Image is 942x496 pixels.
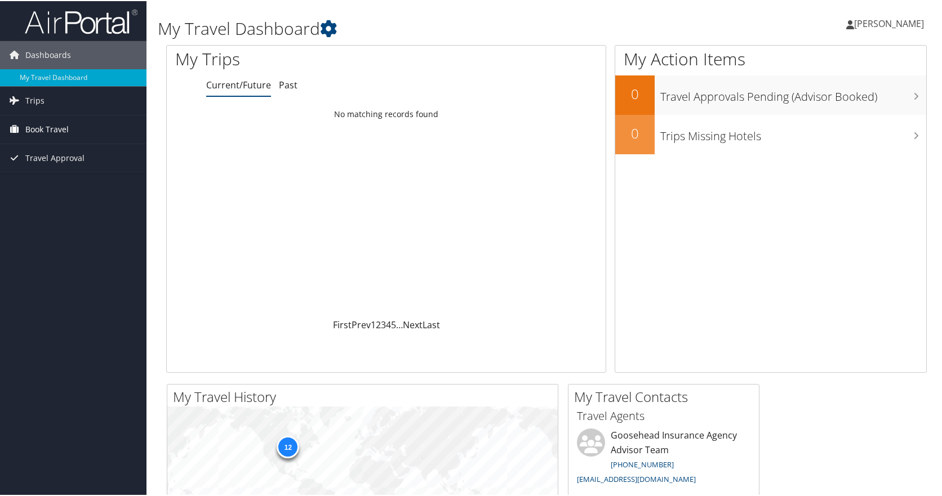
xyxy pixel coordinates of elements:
[25,7,137,34] img: airportal-logo.png
[391,318,396,330] a: 5
[25,143,85,171] span: Travel Approval
[423,318,440,330] a: Last
[571,427,756,488] li: Goosehead Insurance Agency Advisor Team
[615,74,926,114] a: 0Travel Approvals Pending (Advisor Booked)
[615,46,926,70] h1: My Action Items
[25,40,71,68] span: Dashboards
[846,6,935,39] a: [PERSON_NAME]
[577,473,696,483] a: [EMAIL_ADDRESS][DOMAIN_NAME]
[615,123,655,142] h2: 0
[577,407,750,423] h3: Travel Agents
[854,16,924,29] span: [PERSON_NAME]
[403,318,423,330] a: Next
[615,83,655,102] h2: 0
[574,386,759,405] h2: My Travel Contacts
[173,386,558,405] h2: My Travel History
[660,82,926,104] h3: Travel Approvals Pending (Advisor Booked)
[206,78,271,90] a: Current/Future
[376,318,381,330] a: 2
[386,318,391,330] a: 4
[167,103,606,123] td: No matching records found
[615,114,926,153] a: 0Trips Missing Hotels
[371,318,376,330] a: 1
[611,458,674,468] a: [PHONE_NUMBER]
[175,46,415,70] h1: My Trips
[25,86,45,114] span: Trips
[381,318,386,330] a: 3
[277,435,299,457] div: 12
[333,318,352,330] a: First
[279,78,297,90] a: Past
[660,122,926,143] h3: Trips Missing Hotels
[158,16,676,39] h1: My Travel Dashboard
[25,114,69,142] span: Book Travel
[396,318,403,330] span: …
[352,318,371,330] a: Prev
